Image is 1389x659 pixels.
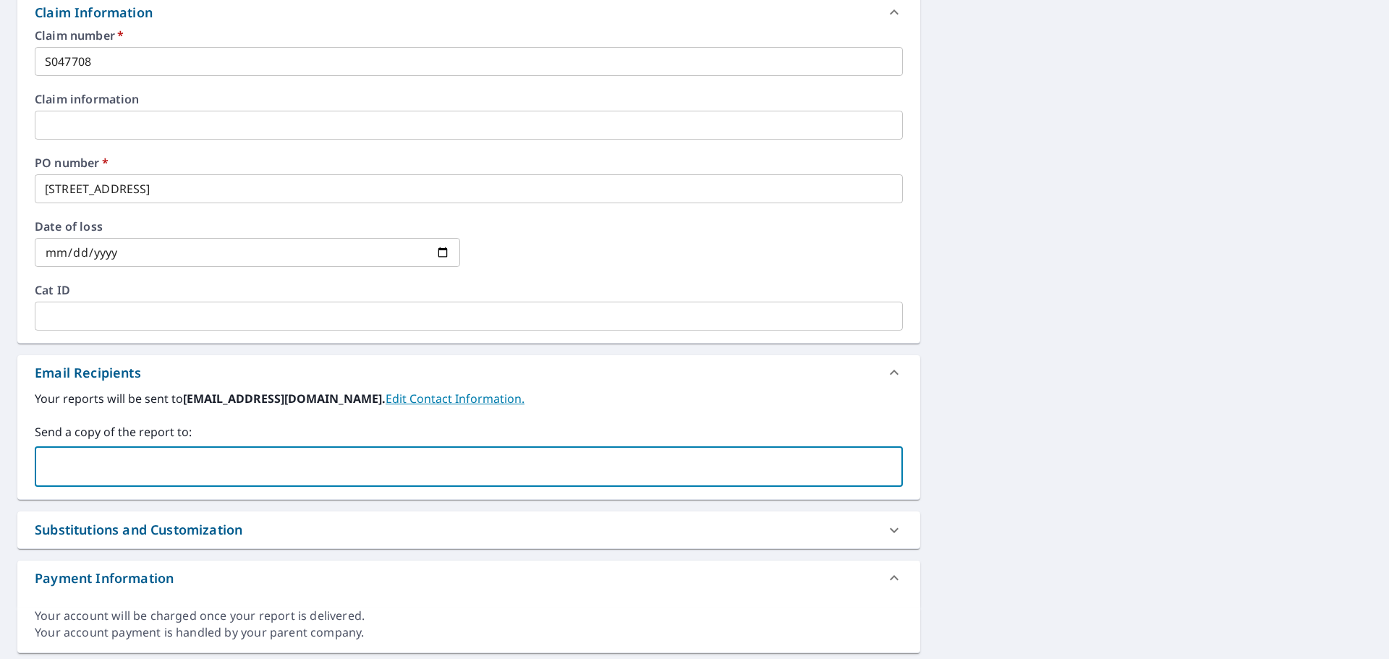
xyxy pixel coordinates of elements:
[35,363,141,383] div: Email Recipients
[35,30,903,41] label: Claim number
[35,3,153,22] div: Claim Information
[35,569,174,588] div: Payment Information
[35,608,903,624] div: Your account will be charged once your report is delivered.
[17,511,920,548] div: Substitutions and Customization
[35,221,460,232] label: Date of loss
[35,423,903,441] label: Send a copy of the report to:
[183,391,386,407] b: [EMAIL_ADDRESS][DOMAIN_NAME].
[35,284,903,296] label: Cat ID
[35,157,903,169] label: PO number
[35,520,242,540] div: Substitutions and Customization
[35,624,903,641] div: Your account payment is handled by your parent company.
[35,390,903,407] label: Your reports will be sent to
[35,93,903,105] label: Claim information
[17,355,920,390] div: Email Recipients
[386,391,524,407] a: EditContactInfo
[17,561,920,595] div: Payment Information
